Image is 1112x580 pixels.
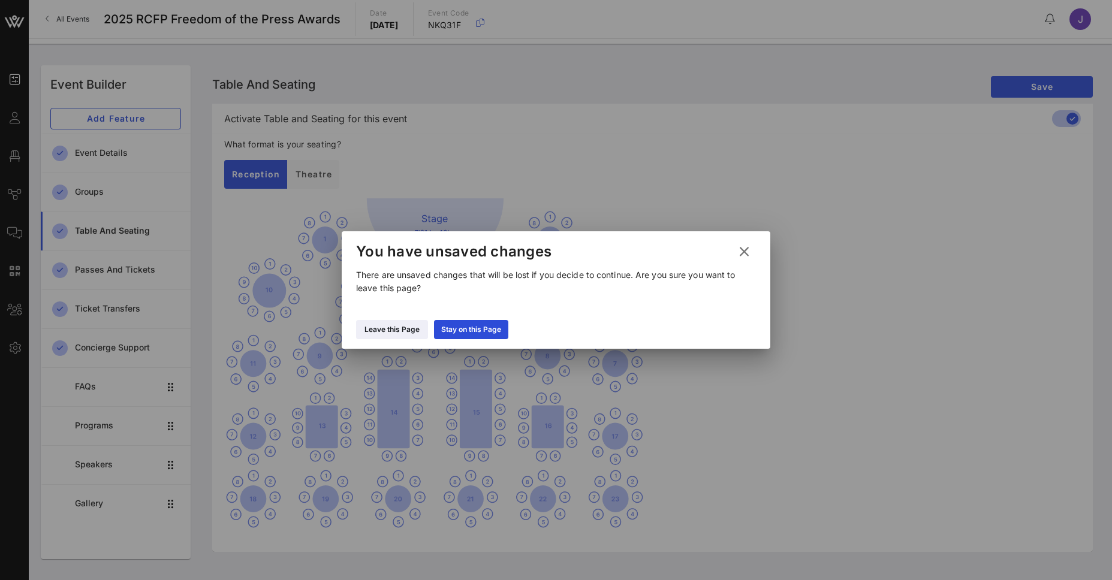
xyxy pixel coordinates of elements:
button: Leave this Page [356,320,428,339]
div: Leave this Page [364,324,420,336]
button: Stay on this Page [434,320,508,339]
div: Stay on this Page [441,324,501,336]
p: There are unsaved changes that will be lost if you decide to continue. Are you sure you want to l... [356,268,756,295]
div: You have unsaved changes [356,243,552,261]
